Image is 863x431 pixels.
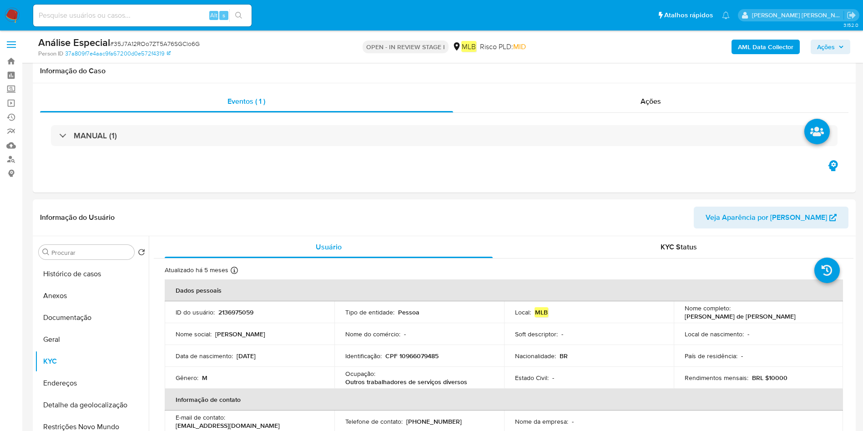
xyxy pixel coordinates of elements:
p: OPEN - IN REVIEW STAGE I [363,41,449,53]
span: MID [513,41,526,52]
button: Veja Aparência por [PERSON_NAME] [694,207,848,228]
h1: Informação do Usuário [40,213,115,222]
button: search-icon [229,9,248,22]
p: - [741,352,743,360]
a: Sair [847,10,856,20]
p: - [552,374,554,382]
th: Dados pessoais [165,279,843,301]
span: Eventos ( 1 ) [227,96,265,106]
p: Local : [515,308,531,316]
p: [PERSON_NAME] de [PERSON_NAME] [685,312,796,320]
input: Pesquise usuários ou casos... [33,10,252,21]
p: [DATE] [237,352,256,360]
p: juliane.miranda@mercadolivre.com [752,11,844,20]
em: MLB [461,41,476,52]
p: Outros trabalhadores de serviços diversos [345,378,467,386]
p: - [572,417,574,426]
span: Usuário [316,242,342,252]
button: Ações [811,40,850,54]
button: AML Data Collector [732,40,800,54]
a: 37a809f7e4aac9fa67200d0e572f4319 [65,50,171,58]
button: Geral [35,329,149,350]
p: M [202,374,207,382]
p: [PERSON_NAME] [215,330,265,338]
p: Nome da empresa : [515,417,568,426]
p: Soft descriptor : [515,330,558,338]
span: KYC Status [661,242,697,252]
b: Person ID [38,50,63,58]
p: Nome completo : [685,304,731,312]
b: AML Data Collector [738,40,793,54]
p: - [404,330,406,338]
button: Endereços [35,372,149,394]
p: Data de nascimento : [176,352,233,360]
p: - [747,330,749,338]
p: [PHONE_NUMBER] [406,417,462,426]
span: # 35J7A12ROo7ZT5A76SGClo6G [110,39,200,48]
p: - [561,330,563,338]
p: [EMAIL_ADDRESS][DOMAIN_NAME] [176,421,280,430]
p: ID do usuário : [176,308,215,316]
p: BRL $10000 [752,374,787,382]
input: Procurar [51,248,131,257]
span: Ações [817,40,835,54]
span: Veja Aparência por [PERSON_NAME] [706,207,827,228]
p: Rendimentos mensais : [685,374,748,382]
p: Nome social : [176,330,212,338]
span: Alt [210,11,217,20]
h3: MANUAL (1) [74,131,117,141]
p: País de residência : [685,352,737,360]
th: Informação de contato [165,389,843,411]
h1: Informação do Caso [40,66,848,76]
a: Notificações [722,11,730,19]
b: Análise Especial [38,35,110,50]
p: Ocupação : [345,370,375,378]
p: Tipo de entidade : [345,308,394,316]
p: 2136975059 [218,308,253,316]
p: Pessoa [398,308,419,316]
p: Nome do comércio : [345,330,400,338]
span: Risco PLD: [480,42,526,52]
p: Atualizado há 5 meses [165,266,228,274]
p: Identificação : [345,352,382,360]
span: Ações [641,96,661,106]
button: Histórico de casos [35,263,149,285]
button: KYC [35,350,149,372]
span: s [222,11,225,20]
button: Documentação [35,307,149,329]
div: MANUAL (1) [51,125,838,146]
p: Telefone de contato : [345,417,403,426]
p: Nacionalidade : [515,352,556,360]
em: MLB [535,307,548,317]
span: Atalhos rápidos [664,10,713,20]
p: BR [560,352,568,360]
p: Gênero : [176,374,198,382]
button: Retornar ao pedido padrão [138,248,145,259]
p: E-mail de contato : [176,413,225,421]
p: Estado Civil : [515,374,549,382]
button: Detalhe da geolocalização [35,394,149,416]
button: Procurar [42,248,50,256]
button: Anexos [35,285,149,307]
p: Local de nascimento : [685,330,744,338]
p: CPF 10966079485 [385,352,439,360]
